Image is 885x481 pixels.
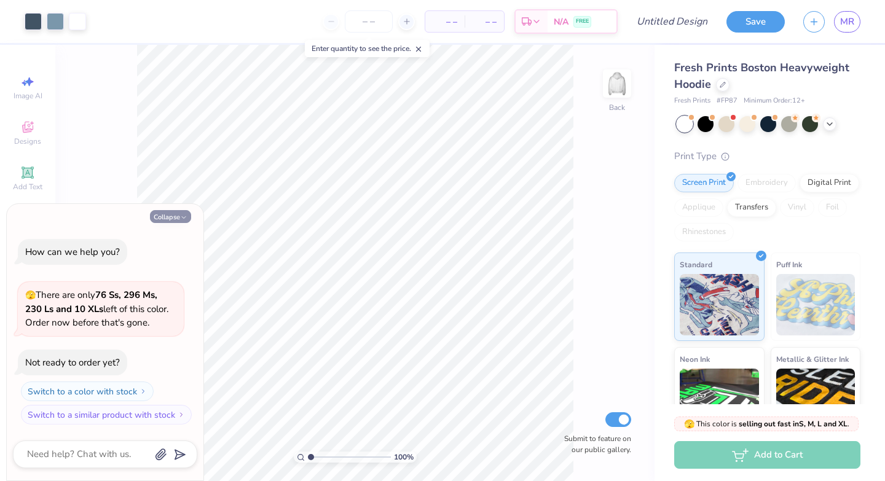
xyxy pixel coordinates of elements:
[727,198,776,217] div: Transfers
[680,274,759,335] img: Standard
[674,149,860,163] div: Print Type
[433,15,457,28] span: – –
[150,210,191,223] button: Collapse
[680,369,759,430] img: Neon Ink
[780,198,814,217] div: Vinyl
[25,356,120,369] div: Not ready to order yet?
[840,15,854,29] span: MR
[13,182,42,192] span: Add Text
[674,223,734,241] div: Rhinestones
[25,289,168,329] span: There are only left of this color. Order now before that's gone.
[776,353,849,366] span: Metallic & Glitter Ink
[576,17,589,26] span: FREE
[14,91,42,101] span: Image AI
[674,60,849,92] span: Fresh Prints Boston Heavyweight Hoodie
[394,452,414,463] span: 100 %
[557,433,631,455] label: Submit to feature on our public gallery.
[472,15,497,28] span: – –
[684,418,849,429] span: This color is .
[818,198,847,217] div: Foil
[21,405,192,424] button: Switch to a similar product with stock
[744,96,805,106] span: Minimum Order: 12 +
[554,15,568,28] span: N/A
[680,258,712,271] span: Standard
[627,9,717,34] input: Untitled Design
[609,102,625,113] div: Back
[776,258,802,271] span: Puff Ink
[605,71,629,96] img: Back
[674,198,723,217] div: Applique
[21,381,154,401] button: Switch to a color with stock
[680,353,710,366] span: Neon Ink
[25,289,157,315] strong: 76 Ss, 296 Ms, 230 Ls and 10 XLs
[684,418,694,430] span: 🫣
[25,246,120,258] div: How can we help you?
[800,174,859,192] div: Digital Print
[834,11,860,33] a: MR
[674,174,734,192] div: Screen Print
[345,10,393,33] input: – –
[674,96,710,106] span: Fresh Prints
[776,274,855,335] img: Puff Ink
[739,419,848,429] strong: selling out fast in S, M, L and XL
[717,96,737,106] span: # FP87
[305,40,430,57] div: Enter quantity to see the price.
[25,289,36,301] span: 🫣
[726,11,785,33] button: Save
[140,388,147,395] img: Switch to a color with stock
[178,411,185,418] img: Switch to a similar product with stock
[776,369,855,430] img: Metallic & Glitter Ink
[14,136,41,146] span: Designs
[737,174,796,192] div: Embroidery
